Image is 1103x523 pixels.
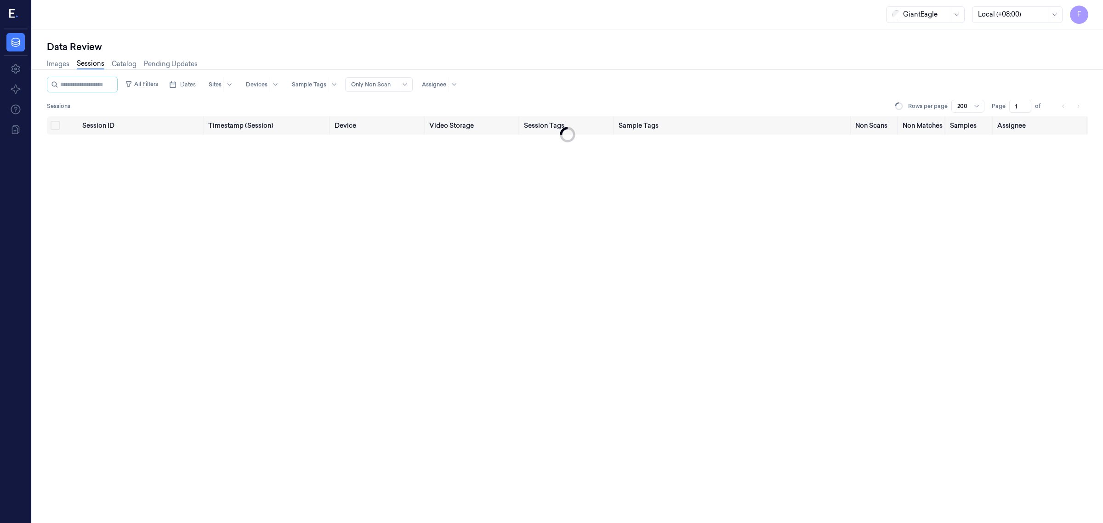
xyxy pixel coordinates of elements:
[899,116,946,135] th: Non Matches
[520,116,615,135] th: Session Tags
[47,40,1088,53] div: Data Review
[852,116,899,135] th: Non Scans
[331,116,426,135] th: Device
[180,80,196,89] span: Dates
[946,116,994,135] th: Samples
[426,116,520,135] th: Video Storage
[1057,100,1085,113] nav: pagination
[165,77,199,92] button: Dates
[615,116,852,135] th: Sample Tags
[112,59,136,69] a: Catalog
[51,121,60,130] button: Select all
[992,102,1006,110] span: Page
[144,59,198,69] a: Pending Updates
[121,77,162,91] button: All Filters
[47,102,70,110] span: Sessions
[994,116,1088,135] th: Assignee
[908,102,948,110] p: Rows per page
[205,116,331,135] th: Timestamp (Session)
[79,116,205,135] th: Session ID
[77,59,104,69] a: Sessions
[1035,102,1050,110] span: of
[47,59,69,69] a: Images
[1070,6,1088,24] button: F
